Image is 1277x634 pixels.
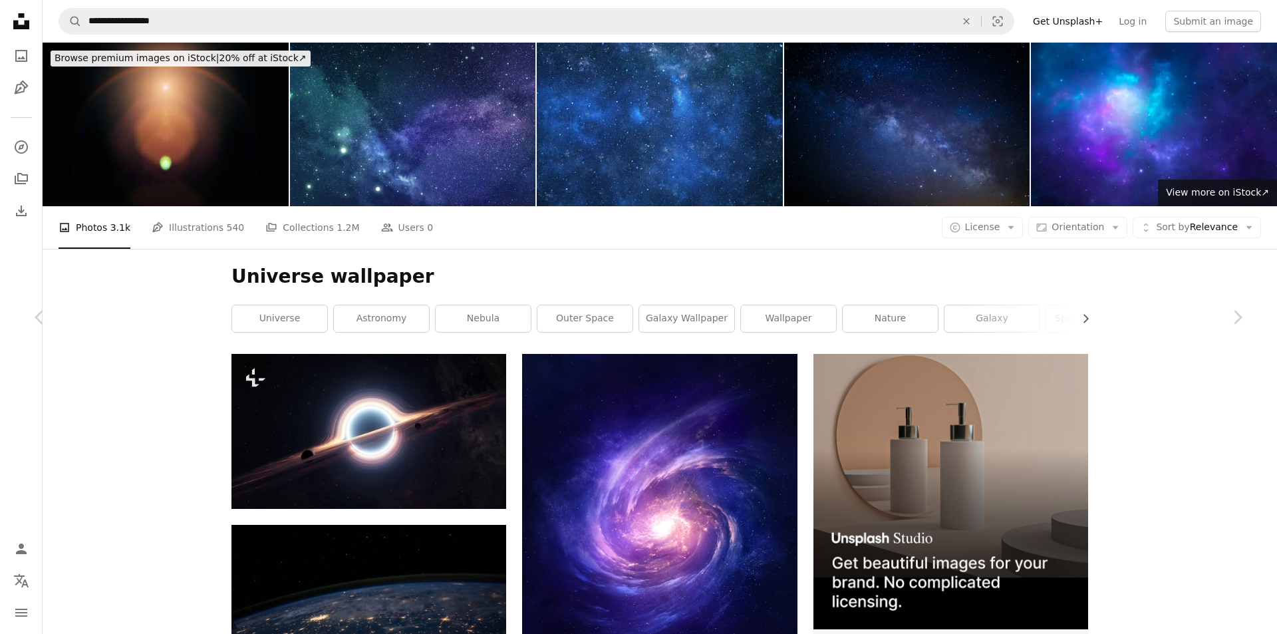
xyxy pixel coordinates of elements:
[639,305,734,332] a: galaxy wallpaper
[55,53,307,63] span: 20% off at iStock ↗
[8,536,35,562] a: Log in / Sign up
[232,305,327,332] a: universe
[337,220,359,235] span: 1.2M
[537,43,783,206] img: Space galaxy
[290,43,536,206] img: Space Stars, Nebula, Universe Background
[843,305,938,332] a: nature
[59,9,82,34] button: Search Unsplash
[784,43,1030,206] img: Milky Way
[813,354,1088,629] img: file-1715714113747-b8b0561c490eimage
[1046,305,1141,332] a: space wallpaper
[1158,180,1277,206] a: View more on iStock↗
[982,9,1014,34] button: Visual search
[436,305,531,332] a: nebula
[1166,187,1269,198] span: View more on iStock ↗
[8,166,35,192] a: Collections
[1031,43,1277,206] img: Space background. Colorful fractal blue and violet nebula with star field. 3D rendering
[942,217,1024,238] button: License
[8,75,35,101] a: Illustrations
[8,599,35,626] button: Menu
[944,305,1040,332] a: galaxy
[43,43,319,75] a: Browse premium images on iStock|20% off at iStock↗
[1111,11,1155,32] a: Log in
[8,198,35,224] a: Download History
[231,425,506,437] a: an artist's impression of a black hole in space
[265,206,359,249] a: Collections 1.2M
[227,220,245,235] span: 540
[1028,217,1127,238] button: Orientation
[522,520,797,532] a: a purple and blue spiral shaped object with stars in the background
[1197,253,1277,381] a: Next
[334,305,429,332] a: astronomy
[381,206,434,249] a: Users 0
[741,305,836,332] a: wallpaper
[1025,11,1111,32] a: Get Unsplash+
[8,43,35,69] a: Photos
[965,222,1000,232] span: License
[952,9,981,34] button: Clear
[1133,217,1261,238] button: Sort byRelevance
[43,43,289,206] img: Lens flare on black background. Overlay design element
[8,134,35,160] a: Explore
[59,8,1014,35] form: Find visuals sitewide
[55,53,219,63] span: Browse premium images on iStock |
[231,610,506,622] a: photo of outer space
[427,220,433,235] span: 0
[1156,221,1238,234] span: Relevance
[231,265,1088,289] h1: Universe wallpaper
[1052,222,1104,232] span: Orientation
[8,567,35,594] button: Language
[1073,305,1088,332] button: scroll list to the right
[537,305,633,332] a: outer space
[152,206,244,249] a: Illustrations 540
[231,354,506,508] img: an artist's impression of a black hole in space
[1156,222,1189,232] span: Sort by
[1165,11,1261,32] button: Submit an image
